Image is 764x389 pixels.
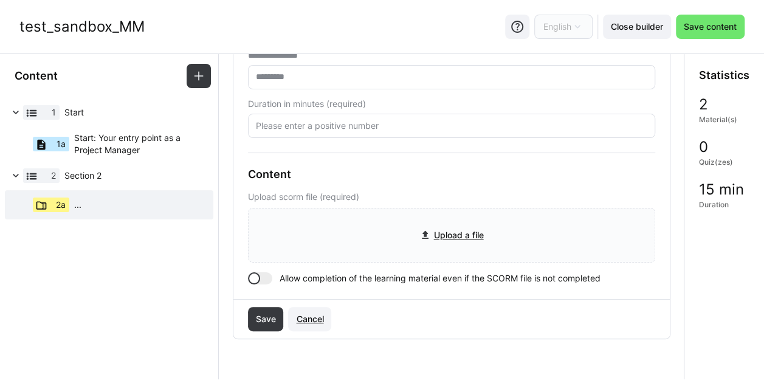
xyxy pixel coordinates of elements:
[699,200,729,210] span: Duration
[288,307,331,331] button: Cancel
[294,313,325,325] span: Cancel
[248,168,655,181] h3: Content
[699,97,708,112] span: 2
[280,272,601,284] span: Allow completion of the learning material even if the SCORM file is not completed
[682,21,738,33] span: Save content
[253,313,277,325] span: Save
[15,69,58,83] h3: Content
[64,106,198,119] span: Start
[699,157,733,167] span: Quiz(zes)
[248,191,655,203] p: Upload scorm file (required)
[74,132,198,156] span: Start: Your entry point as a Project Manager
[255,120,649,131] input: Please enter a positive number
[699,69,749,82] h3: Statistics
[74,199,81,211] span: ...
[699,115,737,125] span: Material(s)
[609,21,665,33] span: Close builder
[543,21,571,33] span: English
[603,15,671,39] button: Close builder
[52,106,56,119] span: 1
[51,170,56,182] span: 2
[248,99,366,109] span: Duration in minutes (required)
[699,139,708,155] span: 0
[676,15,745,39] button: Save content
[699,182,744,198] span: 15 min
[56,199,66,211] span: 2a
[64,170,198,182] span: Section 2
[19,18,145,36] div: test_sandbox_MM
[248,307,284,331] button: Save
[57,138,66,150] span: 1a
